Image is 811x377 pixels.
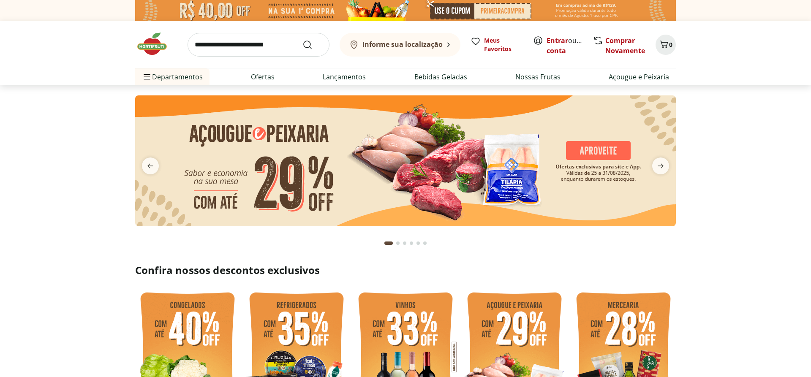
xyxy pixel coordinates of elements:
a: Bebidas Geladas [414,72,467,82]
button: next [645,157,676,174]
a: Entrar [547,36,568,45]
button: Go to page 5 from fs-carousel [415,233,422,253]
a: Criar conta [547,36,593,55]
button: Go to page 6 from fs-carousel [422,233,428,253]
img: Hortifruti [135,31,177,57]
a: Ofertas [251,72,275,82]
input: search [188,33,329,57]
a: Lançamentos [323,72,366,82]
span: 0 [669,41,672,49]
img: açougue [135,95,676,226]
a: Comprar Novamente [605,36,645,55]
button: Go to page 3 from fs-carousel [401,233,408,253]
span: Departamentos [142,67,203,87]
span: Meus Favoritos [484,36,523,53]
a: Açougue e Peixaria [609,72,669,82]
button: Carrinho [656,35,676,55]
button: previous [135,157,166,174]
a: Nossas Frutas [515,72,561,82]
button: Go to page 2 from fs-carousel [395,233,401,253]
button: Informe sua localização [340,33,460,57]
a: Meus Favoritos [471,36,523,53]
button: Submit Search [302,40,323,50]
h2: Confira nossos descontos exclusivos [135,263,676,277]
span: ou [547,35,584,56]
button: Current page from fs-carousel [383,233,395,253]
button: Menu [142,67,152,87]
b: Informe sua localização [362,40,443,49]
button: Go to page 4 from fs-carousel [408,233,415,253]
